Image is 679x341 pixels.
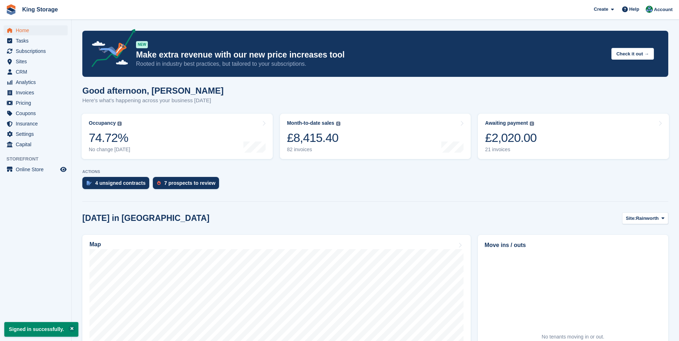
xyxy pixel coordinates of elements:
[4,36,68,46] a: menu
[16,139,59,149] span: Capital
[117,122,122,126] img: icon-info-grey-7440780725fd019a000dd9b08b2336e03edf1995a4989e88bcd33f0948082b44.svg
[136,41,148,48] div: NEW
[629,6,639,13] span: Help
[636,215,659,222] span: Rainworth
[16,129,59,139] span: Settings
[82,169,668,174] p: ACTIONS
[485,147,537,153] div: 21 invoices
[287,120,334,126] div: Month-to-date sales
[4,88,68,98] a: menu
[626,215,636,222] span: Site:
[654,6,673,13] span: Account
[89,147,130,153] div: No change [DATE]
[16,36,59,46] span: Tasks
[136,50,606,60] p: Make extra revenue with our new price increases tool
[4,25,68,35] a: menu
[16,98,59,108] span: Pricing
[287,130,340,145] div: £8,415.40
[280,114,471,159] a: Month-to-date sales £8,415.40 82 invoices
[19,4,61,15] a: King Storage
[594,6,608,13] span: Create
[4,46,68,56] a: menu
[622,212,668,224] button: Site: Rainworth
[16,56,59,66] span: Sites
[82,213,209,223] h2: [DATE] in [GEOGRAPHIC_DATA]
[542,333,604,341] div: No tenants moving in or out.
[646,6,653,13] img: John King
[530,122,534,126] img: icon-info-grey-7440780725fd019a000dd9b08b2336e03edf1995a4989e88bcd33f0948082b44.svg
[95,180,146,186] div: 4 unsigned contracts
[4,139,68,149] a: menu
[16,67,59,77] span: CRM
[4,119,68,129] a: menu
[4,56,68,66] a: menu
[4,98,68,108] a: menu
[89,241,101,248] h2: Map
[82,97,224,105] p: Here's what's happening across your business [DATE]
[59,165,68,174] a: Preview store
[611,48,654,60] button: Check it out →
[87,181,92,185] img: contract_signature_icon-13c848040528278c33f63329250d36e43548de30e8caae1d1a13099fd9432cc5.svg
[82,114,273,159] a: Occupancy 74.72% No change [DATE]
[485,130,537,145] div: £2,020.00
[16,164,59,174] span: Online Store
[4,129,68,139] a: menu
[157,181,161,185] img: prospect-51fa495bee0391a8d652442698ab0144808aea92771e9ea1ae160a38d050c398.svg
[336,122,340,126] img: icon-info-grey-7440780725fd019a000dd9b08b2336e03edf1995a4989e88bcd33f0948082b44.svg
[6,155,71,163] span: Storefront
[4,108,68,118] a: menu
[6,4,16,15] img: stora-icon-8386f47178a22dfd0bd8f6a31ec36ba5ce8667c1dd55bd0f319d3a0aa187defe.svg
[86,29,136,70] img: price-adjustments-announcement-icon-8257ccfd72463d97f412b2fc003d46551f7dbcb40ab6d574587a9cd5c0d94...
[16,46,59,56] span: Subscriptions
[89,130,130,145] div: 74.72%
[82,86,224,95] h1: Good afternoon, [PERSON_NAME]
[153,177,223,193] a: 7 prospects to review
[136,60,606,68] p: Rooted in industry best practices, but tailored to your subscriptions.
[4,322,78,337] p: Signed in successfully.
[4,77,68,87] a: menu
[82,177,153,193] a: 4 unsigned contracts
[16,88,59,98] span: Invoices
[287,147,340,153] div: 82 invoices
[164,180,215,186] div: 7 prospects to review
[485,120,528,126] div: Awaiting payment
[16,119,59,129] span: Insurance
[89,120,116,126] div: Occupancy
[16,77,59,87] span: Analytics
[16,108,59,118] span: Coupons
[4,164,68,174] a: menu
[485,241,661,249] h2: Move ins / outs
[16,25,59,35] span: Home
[478,114,669,159] a: Awaiting payment £2,020.00 21 invoices
[4,67,68,77] a: menu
